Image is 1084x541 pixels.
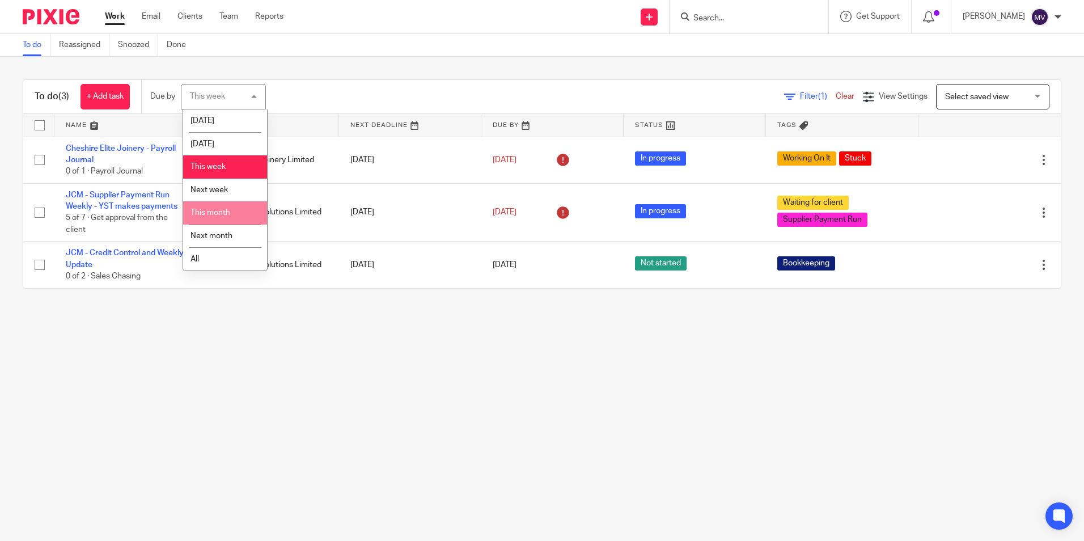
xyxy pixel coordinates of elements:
[66,145,176,164] a: Cheshire Elite Joinery - Payroll Journal
[339,183,481,242] td: [DATE]
[197,137,339,183] td: Cheshire Elite Joinery Limited
[777,151,836,166] span: Working On It
[800,92,836,100] span: Filter
[836,92,854,100] a: Clear
[105,11,125,22] a: Work
[339,137,481,183] td: [DATE]
[66,191,177,210] a: JCM - Supplier Payment Run Weekly - YST makes payments
[255,11,283,22] a: Reports
[66,167,143,175] span: 0 of 1 · Payroll Journal
[635,256,687,270] span: Not started
[190,232,232,240] span: Next month
[1031,8,1049,26] img: svg%3E
[190,255,199,263] span: All
[493,156,516,164] span: [DATE]
[339,242,481,288] td: [DATE]
[777,196,849,210] span: Waiting for client
[197,242,339,288] td: Jcm Business Solutions Limited
[945,93,1009,101] span: Select saved view
[190,209,230,217] span: This month
[23,34,50,56] a: To do
[66,272,141,280] span: 0 of 2 · Sales Chasing
[59,34,109,56] a: Reassigned
[150,91,175,102] p: Due by
[879,92,928,100] span: View Settings
[81,84,130,109] a: + Add task
[219,11,238,22] a: Team
[35,91,69,103] h1: To do
[167,34,194,56] a: Done
[190,117,214,125] span: [DATE]
[692,14,794,24] input: Search
[190,163,226,171] span: This week
[635,151,686,166] span: In progress
[777,256,835,270] span: Bookkeeping
[197,183,339,242] td: Jcm Business Solutions Limited
[23,9,79,24] img: Pixie
[190,186,228,194] span: Next week
[66,214,168,234] span: 5 of 7 · Get approval from the client
[142,11,160,22] a: Email
[635,204,686,218] span: In progress
[58,92,69,101] span: (3)
[66,249,184,268] a: JCM - Credit Control and Weekly Update
[190,140,214,148] span: [DATE]
[963,11,1025,22] p: [PERSON_NAME]
[190,92,225,100] div: This week
[777,122,797,128] span: Tags
[818,92,827,100] span: (1)
[839,151,871,166] span: Stuck
[118,34,158,56] a: Snoozed
[777,213,867,227] span: Supplier Payment Run
[493,261,516,269] span: [DATE]
[493,208,516,216] span: [DATE]
[856,12,900,20] span: Get Support
[177,11,202,22] a: Clients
